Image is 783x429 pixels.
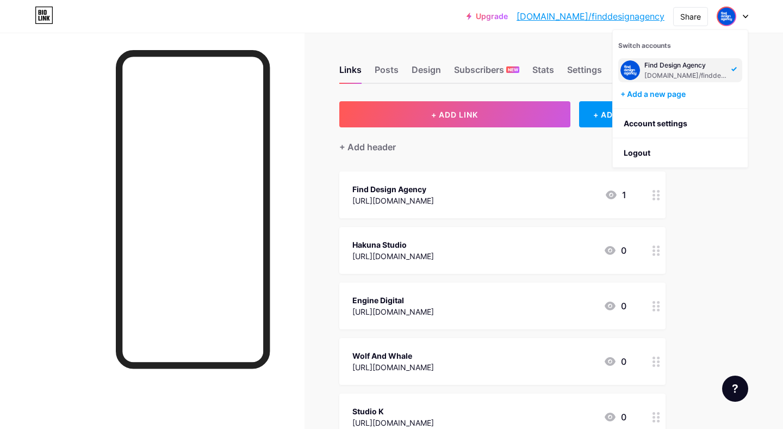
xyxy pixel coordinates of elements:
[517,10,664,23] a: [DOMAIN_NAME]/finddesignagency
[579,101,666,127] div: + ADD EMBED
[352,295,434,306] div: Engine Digital
[352,183,434,195] div: Find Design Agency
[375,63,399,83] div: Posts
[604,410,626,424] div: 0
[339,63,362,83] div: Links
[567,63,602,83] div: Settings
[620,89,742,100] div: + Add a new page
[605,188,626,201] div: 1
[508,66,518,73] span: NEW
[718,8,735,25] img: finddesignagency
[604,299,626,312] div: 0
[352,239,434,250] div: Hakuna Studio
[644,61,728,70] div: Find Design Agency
[412,63,441,83] div: Design
[618,41,671,50] span: Switch accounts
[620,60,640,80] img: finddesignagency
[613,138,748,168] li: Logout
[454,63,519,83] div: Subscribers
[604,355,626,368] div: 0
[467,12,508,21] a: Upgrade
[352,306,434,317] div: [URL][DOMAIN_NAME]
[339,140,396,154] div: + Add header
[352,350,434,361] div: Wolf And Whale
[644,71,728,80] div: [DOMAIN_NAME]/finddesignagency
[352,250,434,262] div: [URL][DOMAIN_NAME]
[339,101,570,127] button: + ADD LINK
[352,417,434,428] div: [URL][DOMAIN_NAME]
[352,195,434,206] div: [URL][DOMAIN_NAME]
[532,63,554,83] div: Stats
[352,361,434,373] div: [URL][DOMAIN_NAME]
[680,11,701,22] div: Share
[613,109,748,138] a: Account settings
[352,406,434,417] div: Studio K
[604,244,626,257] div: 0
[431,110,478,119] span: + ADD LINK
